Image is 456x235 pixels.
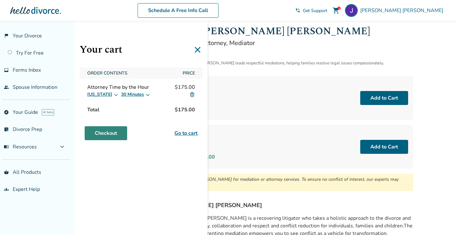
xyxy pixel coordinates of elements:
[345,4,358,17] img: John Lineback
[121,91,150,98] button: 30 Minutes
[58,143,66,151] span: expand_more
[4,85,9,90] span: people
[201,60,413,66] div: [PERSON_NAME] leads respectful mediations, helping families resolve legal issues compassionately.
[295,8,300,13] span: phone_in_talk
[4,110,9,115] span: explore
[85,68,178,79] span: Order Contents
[13,67,41,74] span: Forms Inbox
[201,39,413,47] h2: Attorney, Mediator
[303,8,327,14] span: Get Support
[4,33,9,38] span: flag_2
[85,103,102,116] span: Total
[87,84,149,91] span: Attorney Time by the Hour
[4,127,9,132] span: list_alt_check
[295,8,327,14] a: phone_in_talkGet Support
[135,176,408,188] div: Please note, you may only hire [PERSON_NAME] for mediation or attorney services. To ensure no con...
[87,91,119,98] button: [US_STATE]
[180,68,198,79] span: Price
[119,201,413,209] h4: Learn More About [PERSON_NAME] [PERSON_NAME]
[42,109,54,115] span: AI beta
[119,215,411,229] span: Attorney-Mediator [PERSON_NAME] [PERSON_NAME] is a recovering litigator who takes a holistic appr...
[4,144,9,149] span: menu_book
[4,143,37,150] span: Resources
[174,129,198,137] a: Go to cart
[360,91,408,105] button: Add to Cart
[4,68,9,73] span: inbox
[189,92,195,97] img: Delete
[201,24,413,39] h1: [PERSON_NAME] [PERSON_NAME]
[360,140,408,154] button: Add to Cart
[85,126,127,140] a: Checkout
[4,187,9,192] span: groups
[332,7,340,14] span: shopping_cart
[424,205,456,235] iframe: Chat Widget
[172,103,198,116] span: $175.00
[4,170,9,175] span: shopping_basket
[80,42,203,57] h1: Your cart
[337,7,341,10] div: 1
[138,3,218,18] a: Schedule A Free Info Call
[175,84,195,91] span: $175.00
[360,7,446,14] span: [PERSON_NAME] [PERSON_NAME]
